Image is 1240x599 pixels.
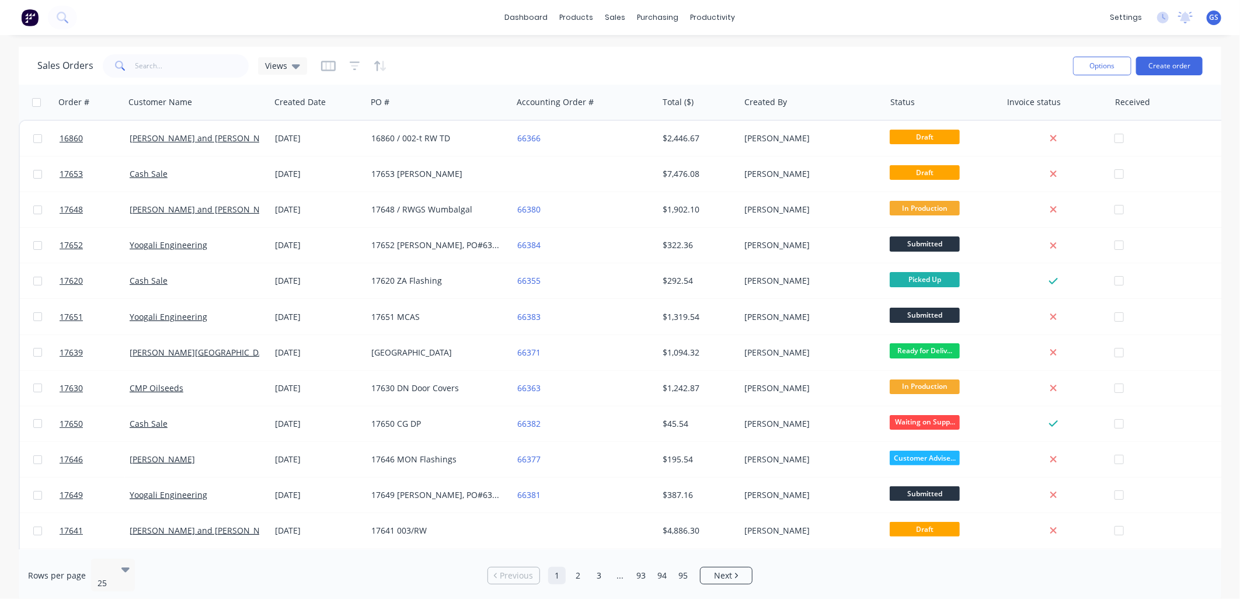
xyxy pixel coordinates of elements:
a: 66380 [517,204,541,215]
a: 66382 [517,418,541,429]
span: 17641 [60,525,83,537]
a: 17648 [60,192,130,227]
a: Jump forward [611,567,629,584]
div: [PERSON_NAME] [744,275,874,287]
div: [DATE] [275,347,362,358]
div: [GEOGRAPHIC_DATA] [371,347,501,358]
a: Yoogali Engineering [130,489,207,500]
div: [PERSON_NAME] [744,418,874,430]
a: Previous page [488,570,539,581]
div: 16860 / 002-t RW TD [371,133,501,144]
div: $1,319.54 [663,311,732,323]
span: Draft [890,130,960,144]
button: Options [1073,57,1131,75]
a: Page 93 [632,567,650,584]
a: 17620 [60,263,130,298]
div: purchasing [632,9,685,26]
div: [PERSON_NAME] [744,204,874,215]
div: 17652 [PERSON_NAME], PO#63098 [371,239,501,251]
div: 17620 ZA Flashing [371,275,501,287]
div: Total ($) [663,96,694,108]
div: [PERSON_NAME] [744,239,874,251]
img: Factory [21,9,39,26]
div: [DATE] [275,239,362,251]
a: 66377 [517,454,541,465]
a: Page 95 [674,567,692,584]
span: In Production [890,379,960,394]
div: Received [1115,96,1150,108]
a: 66355 [517,275,541,286]
a: Cash Sale [130,275,168,286]
div: 17641 003/RW [371,525,501,537]
div: [PERSON_NAME] [744,168,874,180]
span: Previous [500,570,534,581]
div: PO # [371,96,389,108]
div: $1,094.32 [663,347,732,358]
span: Rows per page [28,570,86,581]
span: 17630 [60,382,83,394]
a: Cash Sale [130,418,168,429]
a: 66366 [517,133,541,144]
div: [PERSON_NAME] [744,382,874,394]
div: [PERSON_NAME] [744,489,874,501]
div: productivity [685,9,741,26]
h1: Sales Orders [37,60,93,71]
a: [PERSON_NAME] [130,454,195,465]
div: 17653 [PERSON_NAME] [371,168,501,180]
div: $1,242.87 [663,382,732,394]
div: products [554,9,600,26]
div: [DATE] [275,418,362,430]
div: [PERSON_NAME] [744,454,874,465]
div: [DATE] [275,133,362,144]
div: [PERSON_NAME] [744,347,874,358]
button: Create order [1136,57,1203,75]
a: Page 3 [590,567,608,584]
div: 17650 CG DP [371,418,501,430]
span: 17650 [60,418,83,430]
div: $322.36 [663,239,732,251]
div: 17630 DN Door Covers [371,382,501,394]
span: Customer Advise... [890,451,960,465]
span: 17653 [60,168,83,180]
span: In Production [890,201,960,215]
span: 16860 [60,133,83,144]
span: Submitted [890,308,960,322]
a: Page 94 [653,567,671,584]
div: [DATE] [275,168,362,180]
span: Draft [890,165,960,180]
a: 66363 [517,382,541,393]
div: Customer Name [128,96,192,108]
input: Search... [135,54,249,78]
div: [DATE] [275,382,362,394]
a: 17653 [60,156,130,191]
div: sales [600,9,632,26]
a: Cash Sale [130,168,168,179]
span: Submitted [890,236,960,251]
div: $1,902.10 [663,204,732,215]
span: 17620 [60,275,83,287]
span: Views [265,60,287,72]
div: $387.16 [663,489,732,501]
a: 17652 [60,228,130,263]
div: $7,476.08 [663,168,732,180]
a: 17641 [60,513,130,548]
div: [DATE] [275,489,362,501]
a: 66384 [517,239,541,250]
span: 17652 [60,239,83,251]
a: 66381 [517,489,541,500]
a: 17651 [60,299,130,335]
span: Waiting on Supp... [890,415,960,430]
div: $195.54 [663,454,732,465]
div: 17649 [PERSON_NAME], PO#63097 [371,489,501,501]
span: 17649 [60,489,83,501]
div: Order # [58,96,89,108]
div: [DATE] [275,454,362,465]
a: Yoogali Engineering [130,311,207,322]
span: Next [714,570,732,581]
div: 17646 MON Flashings [371,454,501,465]
a: Page 2 [569,567,587,584]
div: Invoice status [1007,96,1061,108]
a: 17650 [60,406,130,441]
a: 66371 [517,347,541,358]
a: [PERSON_NAME] and [PERSON_NAME] [130,133,280,144]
